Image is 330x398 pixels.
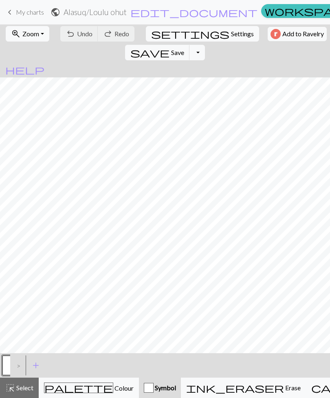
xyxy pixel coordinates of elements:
[16,8,44,16] span: My charts
[268,27,327,41] button: Add to Ravelry
[186,382,284,394] span: ink_eraser
[5,7,15,18] span: keyboard_arrow_left
[5,64,44,75] span: help
[284,384,301,391] span: Erase
[31,360,41,371] span: add
[113,384,134,392] span: Colour
[39,378,139,398] button: Colour
[151,28,229,40] span: settings
[130,7,257,18] span: edit_document
[5,382,15,394] span: highlight_alt
[146,26,259,42] button: SettingsSettings
[139,378,181,398] button: Symbol
[64,7,127,17] h2: Alasuq / Loulu ohut
[10,354,23,376] div: >
[11,28,21,40] span: zoom_in
[130,47,169,58] span: save
[151,29,229,39] i: Settings
[154,384,176,391] span: Symbol
[282,29,324,39] span: Add to Ravelry
[181,378,306,398] button: Erase
[5,5,44,19] a: My charts
[171,48,184,56] span: Save
[271,29,281,39] img: Ravelry
[15,384,33,391] span: Select
[6,26,49,42] button: Zoom
[51,7,60,18] span: public
[44,382,113,394] span: palette
[231,29,254,39] span: Settings
[125,45,190,60] button: Save
[22,30,39,37] span: Zoom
